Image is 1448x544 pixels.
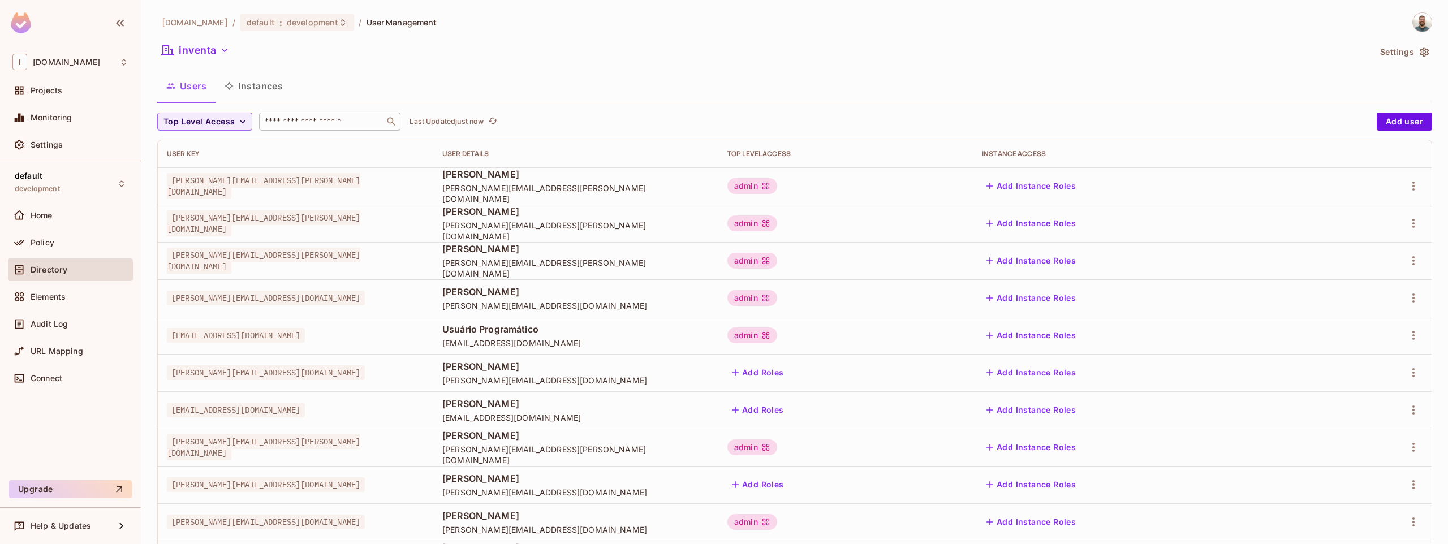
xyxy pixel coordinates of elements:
div: admin [727,178,777,194]
button: Add Instance Roles [982,252,1080,270]
span: [PERSON_NAME] [442,168,709,180]
span: [EMAIL_ADDRESS][DOMAIN_NAME] [167,328,305,343]
span: [PERSON_NAME] [442,205,709,218]
span: [PERSON_NAME][EMAIL_ADDRESS][PERSON_NAME][DOMAIN_NAME] [442,183,709,204]
span: Click to refresh data [484,115,499,128]
div: User Details [442,149,709,158]
div: admin [727,327,777,343]
span: Connect [31,374,62,383]
span: [EMAIL_ADDRESS][DOMAIN_NAME] [442,412,709,423]
span: Monitoring [31,113,72,122]
span: [PERSON_NAME][EMAIL_ADDRESS][DOMAIN_NAME] [442,375,709,386]
span: Audit Log [31,320,68,329]
div: admin [727,290,777,306]
span: [PERSON_NAME][EMAIL_ADDRESS][DOMAIN_NAME] [442,524,709,535]
span: [PERSON_NAME][EMAIL_ADDRESS][PERSON_NAME][DOMAIN_NAME] [167,248,360,274]
span: [PERSON_NAME][EMAIL_ADDRESS][PERSON_NAME][DOMAIN_NAME] [442,444,709,465]
span: : [279,18,283,27]
span: [PERSON_NAME][EMAIL_ADDRESS][DOMAIN_NAME] [167,515,365,529]
span: Workspace: inventa.shop [33,58,100,67]
button: Add Roles [727,476,788,494]
button: Instances [216,72,292,100]
button: Users [157,72,216,100]
span: [PERSON_NAME][EMAIL_ADDRESS][PERSON_NAME][DOMAIN_NAME] [442,220,709,241]
button: Add Instance Roles [982,401,1080,419]
span: [PERSON_NAME][EMAIL_ADDRESS][DOMAIN_NAME] [167,291,365,305]
span: Policy [31,238,54,247]
span: Help & Updates [31,521,91,530]
div: admin [727,514,777,530]
li: / [359,17,361,28]
span: Projects [31,86,62,95]
button: Add Instance Roles [982,513,1080,531]
div: admin [727,439,777,455]
div: Instance Access [982,149,1314,158]
div: User Key [167,149,424,158]
button: Add Roles [727,401,788,419]
button: Upgrade [9,480,132,498]
span: [PERSON_NAME] [442,472,709,485]
span: [EMAIL_ADDRESS][DOMAIN_NAME] [167,403,305,417]
span: Directory [31,265,67,274]
span: [PERSON_NAME] [442,286,709,298]
button: inventa [157,41,234,59]
img: Giulio Fracasso [1413,13,1432,32]
button: Settings [1376,43,1432,61]
button: Add Roles [727,364,788,382]
span: [PERSON_NAME][EMAIL_ADDRESS][DOMAIN_NAME] [442,487,709,498]
button: refresh [486,115,499,128]
button: Add Instance Roles [982,214,1080,232]
span: default [247,17,275,28]
button: Add Instance Roles [982,289,1080,307]
span: [PERSON_NAME][EMAIL_ADDRESS][DOMAIN_NAME] [442,300,709,311]
span: Home [31,211,53,220]
div: admin [727,253,777,269]
span: I [12,54,27,70]
button: Add user [1377,113,1432,131]
li: / [232,17,235,28]
span: Top Level Access [163,115,235,129]
span: [PERSON_NAME] [442,360,709,373]
span: development [15,184,60,193]
span: [PERSON_NAME] [442,398,709,410]
span: [PERSON_NAME] [442,243,709,255]
span: Usuário Programático [442,323,709,335]
span: [PERSON_NAME][EMAIL_ADDRESS][PERSON_NAME][DOMAIN_NAME] [167,434,360,460]
div: admin [727,215,777,231]
span: Elements [31,292,66,301]
span: [EMAIL_ADDRESS][DOMAIN_NAME] [442,338,709,348]
span: default [15,171,42,180]
span: User Management [367,17,437,28]
span: [PERSON_NAME][EMAIL_ADDRESS][DOMAIN_NAME] [167,365,365,380]
button: Add Instance Roles [982,326,1080,344]
span: [PERSON_NAME][EMAIL_ADDRESS][PERSON_NAME][DOMAIN_NAME] [442,257,709,279]
button: Top Level Access [157,113,252,131]
span: development [287,17,338,28]
img: SReyMgAAAABJRU5ErkJggg== [11,12,31,33]
span: [PERSON_NAME] [442,429,709,442]
span: Settings [31,140,63,149]
span: the active workspace [162,17,228,28]
span: [PERSON_NAME][EMAIL_ADDRESS][PERSON_NAME][DOMAIN_NAME] [167,173,360,199]
span: refresh [488,116,498,127]
button: Add Instance Roles [982,438,1080,456]
div: Top Level Access [727,149,964,158]
button: Add Instance Roles [982,177,1080,195]
span: [PERSON_NAME][EMAIL_ADDRESS][PERSON_NAME][DOMAIN_NAME] [167,210,360,236]
button: Add Instance Roles [982,364,1080,382]
span: [PERSON_NAME][EMAIL_ADDRESS][DOMAIN_NAME] [167,477,365,492]
p: Last Updated just now [410,117,484,126]
span: URL Mapping [31,347,83,356]
span: [PERSON_NAME] [442,510,709,522]
button: Add Instance Roles [982,476,1080,494]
